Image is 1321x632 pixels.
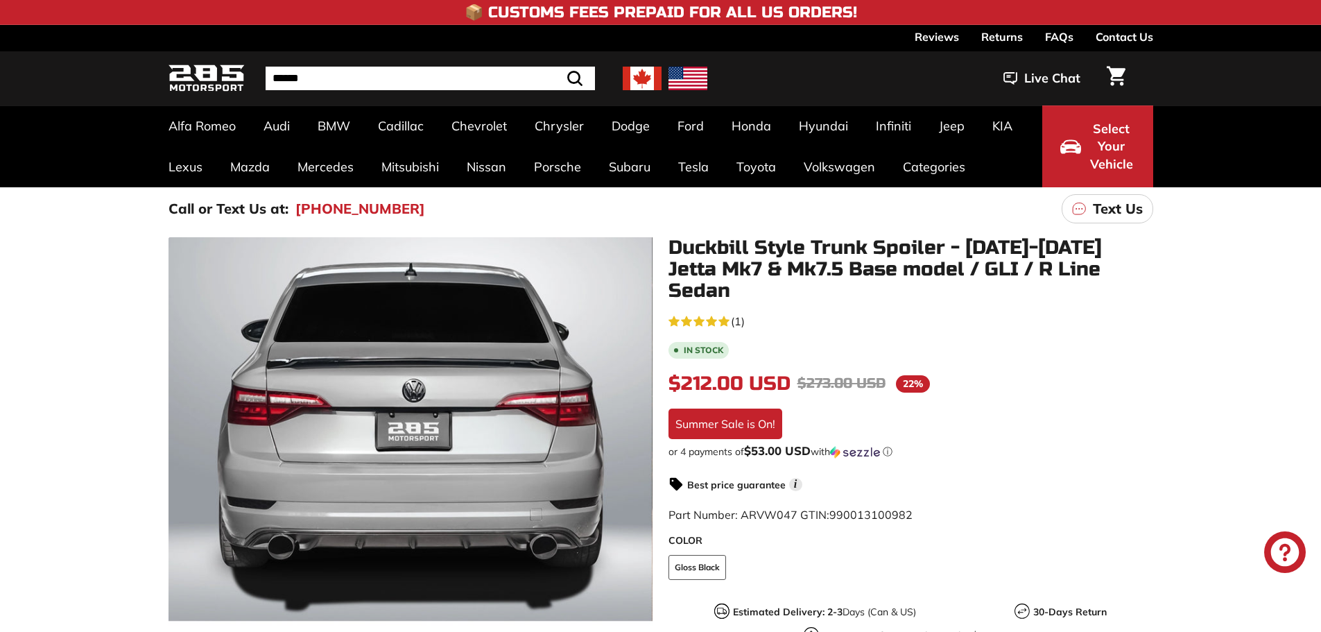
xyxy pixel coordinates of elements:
[1088,120,1135,173] span: Select Your Vehicle
[723,146,790,187] a: Toyota
[731,313,745,330] span: (1)
[985,61,1098,96] button: Live Chat
[668,533,1153,548] label: COLOR
[668,237,1153,301] h1: Duckbill Style Trunk Spoiler - [DATE]-[DATE] Jetta Mk7 & Mk7.5 Base model / GLI / R Line Sedan
[862,105,925,146] a: Infiniti
[155,146,216,187] a: Lexus
[216,146,284,187] a: Mazda
[797,375,886,392] span: $273.00 USD
[668,409,782,439] div: Summer Sale is On!
[520,146,595,187] a: Porsche
[829,508,913,522] span: 990013100982
[664,146,723,187] a: Tesla
[668,372,791,395] span: $212.00 USD
[250,105,304,146] a: Audi
[304,105,364,146] a: BMW
[295,198,425,219] a: [PHONE_NUMBER]
[1042,105,1153,187] button: Select Your Vehicle
[1024,69,1080,87] span: Live Chat
[1098,55,1134,102] a: Cart
[1260,531,1310,577] inbox-online-store-chat: Shopify online store chat
[733,605,916,620] p: Days (Can & US)
[521,105,598,146] a: Chrysler
[1033,606,1107,618] strong: 30-Days Return
[368,146,453,187] a: Mitsubishi
[364,105,438,146] a: Cadillac
[744,443,811,458] span: $53.00 USD
[453,146,520,187] a: Nissan
[789,478,802,491] span: i
[465,4,857,21] h4: 📦 Customs Fees Prepaid for All US Orders!
[1096,25,1153,49] a: Contact Us
[668,445,1153,459] div: or 4 payments of$53.00 USDwithSezzle Click to learn more about Sezzle
[668,311,1153,330] a: 5.0 rating (1 votes)
[668,508,913,522] span: Part Number: ARVW047 GTIN:
[668,445,1153,459] div: or 4 payments of with
[1062,194,1153,223] a: Text Us
[169,198,288,219] p: Call or Text Us at:
[785,105,862,146] a: Hyundai
[1045,25,1073,49] a: FAQs
[284,146,368,187] a: Mercedes
[664,105,718,146] a: Ford
[438,105,521,146] a: Chevrolet
[266,67,595,90] input: Search
[925,105,978,146] a: Jeep
[684,346,723,355] b: In stock
[598,105,664,146] a: Dodge
[595,146,664,187] a: Subaru
[978,105,1026,146] a: KIA
[169,62,245,95] img: Logo_285_Motorsport_areodynamics_components
[915,25,959,49] a: Reviews
[733,606,843,618] strong: Estimated Delivery: 2-3
[155,105,250,146] a: Alfa Romeo
[1093,198,1143,219] p: Text Us
[896,375,930,393] span: 22%
[687,479,786,491] strong: Best price guarantee
[981,25,1023,49] a: Returns
[718,105,785,146] a: Honda
[830,446,880,459] img: Sezzle
[889,146,979,187] a: Categories
[790,146,889,187] a: Volkswagen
